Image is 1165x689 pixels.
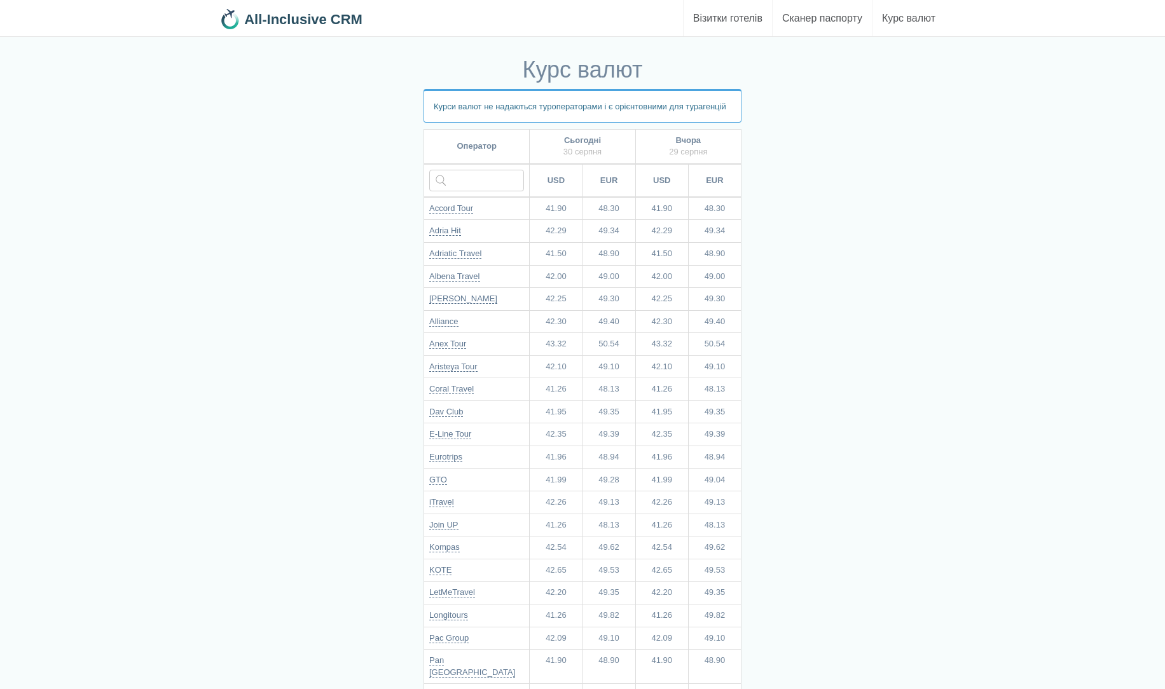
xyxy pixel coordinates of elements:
[530,197,582,220] td: 41.90
[635,333,688,356] td: 43.32
[635,582,688,604] td: 42.20
[688,650,741,684] td: 48.90
[582,627,635,650] td: 49.10
[582,514,635,536] td: 48.13
[582,378,635,401] td: 48.13
[688,604,741,627] td: 49.82
[530,468,582,491] td: 41.99
[429,429,471,439] a: E-Line Tour
[688,288,741,311] td: 49.30
[429,271,480,282] a: Albena Travel
[429,407,463,417] a: Dav Club
[429,170,524,191] input: Введіть назву
[429,226,461,236] a: Adria Hit
[563,147,602,156] span: 30 серпня
[635,265,688,288] td: 42.00
[688,265,741,288] td: 49.00
[688,164,741,197] th: EUR
[635,468,688,491] td: 41.99
[424,89,741,123] p: Курси валют не надаються туроператорами і є орієнтовними для турагенцій
[688,514,741,536] td: 48.13
[530,378,582,401] td: 41.26
[635,491,688,514] td: 42.26
[429,249,481,259] a: Adriatic Travel
[582,242,635,265] td: 48.90
[244,11,362,27] b: All-Inclusive CRM
[530,650,582,684] td: 41.90
[635,197,688,220] td: 41.90
[429,452,462,462] a: Eurotrips
[582,355,635,378] td: 49.10
[688,491,741,514] td: 49.13
[635,310,688,333] td: 42.30
[688,220,741,243] td: 49.34
[635,378,688,401] td: 41.26
[582,491,635,514] td: 49.13
[635,446,688,469] td: 41.96
[530,355,582,378] td: 42.10
[635,423,688,446] td: 42.35
[582,536,635,559] td: 49.62
[635,604,688,627] td: 41.26
[582,288,635,311] td: 49.30
[564,135,601,145] b: Сьогодні
[688,468,741,491] td: 49.04
[688,559,741,582] td: 49.53
[429,339,466,349] a: Anex Tour
[220,9,240,29] img: 32x32.png
[530,265,582,288] td: 42.00
[688,400,741,423] td: 49.35
[530,514,582,536] td: 41.26
[582,265,635,288] td: 49.00
[582,446,635,469] td: 48.94
[582,468,635,491] td: 49.28
[429,520,458,530] a: Join UP
[429,587,475,597] a: LetMeTravel
[688,378,741,401] td: 48.13
[424,129,530,164] th: Оператор
[530,242,582,265] td: 41.50
[676,135,701,145] b: Вчора
[429,655,515,678] a: Pan [GEOGRAPHIC_DATA]
[429,294,497,304] a: [PERSON_NAME]
[688,197,741,220] td: 48.30
[635,514,688,536] td: 41.26
[530,164,582,197] th: USD
[582,310,635,333] td: 49.40
[688,333,741,356] td: 50.54
[582,582,635,604] td: 49.35
[688,310,741,333] td: 49.40
[582,423,635,446] td: 49.39
[530,288,582,311] td: 42.25
[429,542,460,552] a: Kompas
[635,627,688,650] td: 42.09
[688,627,741,650] td: 49.10
[429,203,473,214] a: Accord Tour
[582,333,635,356] td: 50.54
[635,536,688,559] td: 42.54
[429,633,469,643] a: Pac Group
[688,582,741,604] td: 49.35
[688,446,741,469] td: 48.94
[530,446,582,469] td: 41.96
[688,536,741,559] td: 49.62
[582,650,635,684] td: 48.90
[530,400,582,423] td: 41.95
[424,57,741,83] h1: Курс валют
[582,164,635,197] th: EUR
[530,220,582,243] td: 42.29
[429,384,474,394] a: Coral Travel
[582,604,635,627] td: 49.82
[530,582,582,604] td: 42.20
[635,559,688,582] td: 42.65
[530,491,582,514] td: 42.26
[688,423,741,446] td: 49.39
[530,423,582,446] td: 42.35
[635,400,688,423] td: 41.95
[429,362,478,372] a: Aristeya Tour
[429,565,452,575] a: KOTE
[582,220,635,243] td: 49.34
[530,559,582,582] td: 42.65
[635,355,688,378] td: 42.10
[635,242,688,265] td: 41.50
